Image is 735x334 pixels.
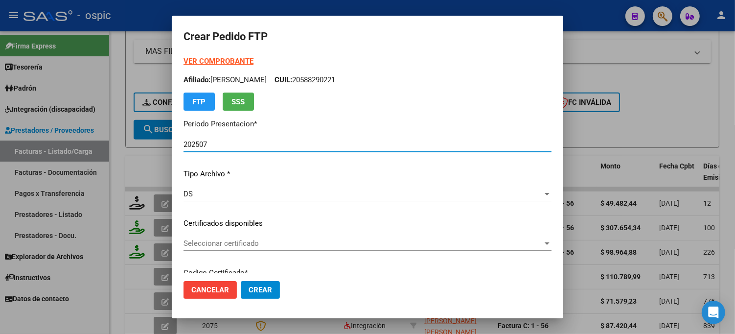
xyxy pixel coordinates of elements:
div: Open Intercom Messenger [702,301,725,324]
span: SSS [232,97,245,106]
p: Codigo Certificado [184,267,551,279]
p: Certificados disponibles [184,218,551,229]
span: Crear [249,286,272,294]
span: Afiliado: [184,75,210,84]
span: CUIL: [275,75,292,84]
h2: Crear Pedido FTP [184,27,551,46]
span: FTP [193,97,206,106]
span: Seleccionar certificado [184,239,543,248]
p: [PERSON_NAME] 20588290221 [184,74,551,86]
span: DS [184,190,193,198]
p: Tipo Archivo * [184,168,551,180]
button: FTP [184,93,215,111]
p: Periodo Presentacion [184,119,551,130]
button: Crear [241,281,280,299]
span: Cancelar [191,286,229,294]
button: SSS [223,93,254,111]
button: Cancelar [184,281,237,299]
a: VER COMPROBANTE [184,57,253,66]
